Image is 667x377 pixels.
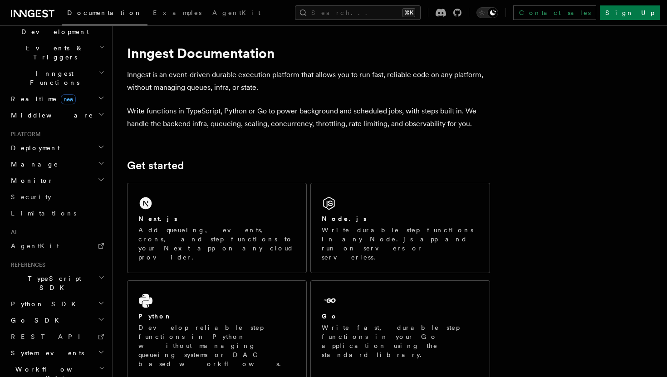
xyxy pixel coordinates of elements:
[67,9,142,16] span: Documentation
[11,210,76,217] span: Limitations
[11,333,88,340] span: REST API
[7,172,107,189] button: Monitor
[61,94,76,104] span: new
[7,229,17,236] span: AI
[322,312,338,321] h2: Go
[600,5,660,20] a: Sign Up
[7,65,107,91] button: Inngest Functions
[7,345,107,361] button: System events
[7,69,98,87] span: Inngest Functions
[513,5,596,20] a: Contact sales
[7,261,45,269] span: References
[322,214,367,223] h2: Node.js
[7,91,107,107] button: Realtimenew
[7,312,107,328] button: Go SDK
[310,183,490,273] a: Node.jsWrite durable step functions in any Node.js app and run on servers or serverless.
[207,3,266,24] a: AgentKit
[153,9,201,16] span: Examples
[322,323,479,359] p: Write fast, durable step functions in your Go application using the standard library.
[147,3,207,24] a: Examples
[7,205,107,221] a: Limitations
[7,316,64,325] span: Go SDK
[138,225,295,262] p: Add queueing, events, crons, and step functions to your Next app on any cloud provider.
[138,323,295,368] p: Develop reliable step functions in Python without managing queueing systems or DAG based workflows.
[127,159,184,172] a: Get started
[7,160,59,169] span: Manage
[7,348,84,357] span: System events
[7,189,107,205] a: Security
[138,214,177,223] h2: Next.js
[7,18,99,36] span: Local Development
[7,238,107,254] a: AgentKit
[7,156,107,172] button: Manage
[402,8,415,17] kbd: ⌘K
[295,5,421,20] button: Search...⌘K
[62,3,147,25] a: Documentation
[127,45,490,61] h1: Inngest Documentation
[11,242,59,250] span: AgentKit
[7,176,54,185] span: Monitor
[7,274,98,292] span: TypeScript SDK
[127,69,490,94] p: Inngest is an event-driven durable execution platform that allows you to run fast, reliable code ...
[138,312,172,321] h2: Python
[7,270,107,296] button: TypeScript SDK
[7,94,76,103] span: Realtime
[7,131,41,138] span: Platform
[11,193,51,201] span: Security
[7,40,107,65] button: Events & Triggers
[212,9,260,16] span: AgentKit
[7,107,107,123] button: Middleware
[7,296,107,312] button: Python SDK
[7,15,107,40] button: Local Development
[127,183,307,273] a: Next.jsAdd queueing, events, crons, and step functions to your Next app on any cloud provider.
[127,105,490,130] p: Write functions in TypeScript, Python or Go to power background and scheduled jobs, with steps bu...
[7,140,107,156] button: Deployment
[476,7,498,18] button: Toggle dark mode
[7,143,60,152] span: Deployment
[7,328,107,345] a: REST API
[7,44,99,62] span: Events & Triggers
[7,299,81,308] span: Python SDK
[7,111,93,120] span: Middleware
[322,225,479,262] p: Write durable step functions in any Node.js app and run on servers or serverless.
